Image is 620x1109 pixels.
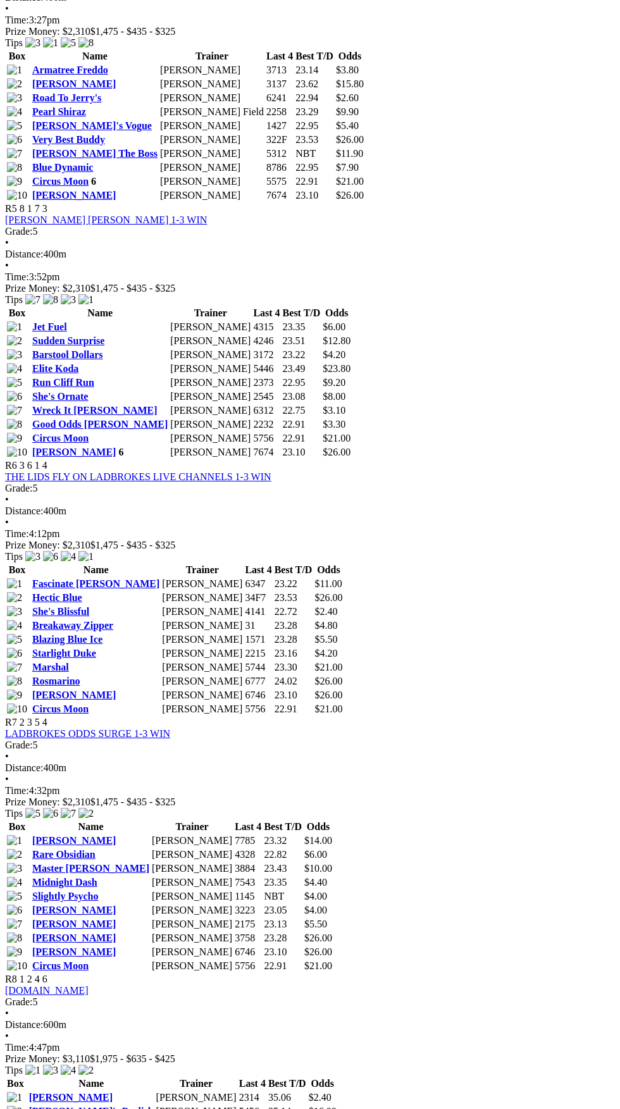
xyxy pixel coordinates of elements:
img: 6 [43,808,58,819]
td: [PERSON_NAME] [159,64,264,77]
a: [PERSON_NAME] [29,1092,113,1103]
td: 4141 [244,605,272,618]
a: Breakaway Zipper [32,620,113,631]
td: 6241 [266,92,294,104]
a: Circus Moon [32,176,89,187]
span: 6 [118,447,123,457]
a: Midnight Dash [32,877,97,888]
td: [PERSON_NAME] [159,133,264,146]
span: Box [9,51,26,61]
td: 23.08 [282,390,321,403]
td: 1571 [244,633,272,646]
td: 5446 [252,362,280,375]
a: Circus Moon [32,960,89,971]
td: [PERSON_NAME] [161,675,243,688]
td: 23.62 [295,78,334,90]
td: 1427 [266,120,294,132]
td: [PERSON_NAME] [159,189,264,202]
span: $3.80 [336,65,359,75]
span: R7 [5,717,17,728]
a: [PERSON_NAME] [32,447,116,457]
span: $1,475 - $435 - $325 [90,283,176,294]
img: 8 [7,419,22,430]
td: 22.94 [295,92,334,104]
td: 23.22 [274,578,313,590]
td: 322F [266,133,294,146]
a: Master [PERSON_NAME] [32,863,149,874]
th: Trainer [161,564,243,576]
img: 8 [7,676,22,687]
img: 8 [7,162,22,173]
td: 3172 [252,349,280,361]
td: 23.10 [274,689,313,702]
span: $11.00 [314,578,342,589]
td: 22.91 [282,418,321,431]
td: [PERSON_NAME] [161,578,243,590]
th: Best T/D [274,564,313,576]
td: 22.72 [274,605,313,618]
img: 5 [7,891,22,902]
td: NBT [295,147,334,160]
th: Name [32,821,150,833]
span: Tips [5,551,23,562]
td: 3137 [266,78,294,90]
td: 5756 [244,703,272,716]
span: $1,475 - $435 - $325 [90,796,176,807]
div: 5 [5,740,615,751]
a: [PERSON_NAME] [32,946,116,957]
div: 400m [5,505,615,517]
th: Trainer [151,821,233,833]
a: [DOMAIN_NAME] [5,985,89,996]
td: [PERSON_NAME] [170,349,251,361]
th: Last 4 [244,564,272,576]
td: [PERSON_NAME] [161,647,243,660]
a: Run Cliff Run [32,377,94,388]
a: She's Blissful [32,606,89,617]
a: Hectic Blue [32,592,82,603]
span: Box [9,821,26,832]
a: [PERSON_NAME] [32,932,116,943]
div: Prize Money: $2,310 [5,283,615,294]
img: 2 [7,335,22,347]
img: 9 [7,690,22,701]
img: 3 [25,37,40,49]
div: Prize Money: $2,310 [5,540,615,551]
a: [PERSON_NAME] [32,190,116,201]
td: 22.75 [282,404,321,417]
span: $3.30 [323,419,345,430]
td: [PERSON_NAME] [161,619,243,632]
span: • [5,494,9,505]
img: 5 [7,377,22,388]
td: 24.02 [274,675,313,688]
span: 2 3 5 4 [20,717,47,728]
span: Tips [5,294,23,305]
td: 23.32 [263,834,302,847]
span: $11.90 [336,148,363,159]
img: 10 [7,703,27,715]
span: $7.90 [336,162,359,173]
img: 6 [7,134,22,146]
td: [PERSON_NAME] [161,592,243,604]
td: 7674 [266,189,294,202]
img: 1 [7,65,22,76]
img: 7 [7,148,22,159]
a: Slightly Psycho [32,891,98,901]
td: 5756 [252,432,280,445]
div: 4:32pm [5,785,615,796]
td: [PERSON_NAME] [170,390,251,403]
td: [PERSON_NAME] [159,161,264,174]
span: Grade: [5,740,33,750]
td: 22.95 [295,120,334,132]
span: • [5,237,9,248]
img: 4 [61,1065,76,1076]
span: • [5,3,9,14]
a: Marshal [32,662,69,672]
span: Time: [5,528,29,539]
th: Odds [322,307,351,319]
img: 1 [7,1092,22,1103]
a: Wreck It [PERSON_NAME] [32,405,158,416]
td: 23.51 [282,335,321,347]
span: $3.10 [323,405,345,416]
span: • [5,751,9,762]
span: 3 6 1 4 [20,460,47,471]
